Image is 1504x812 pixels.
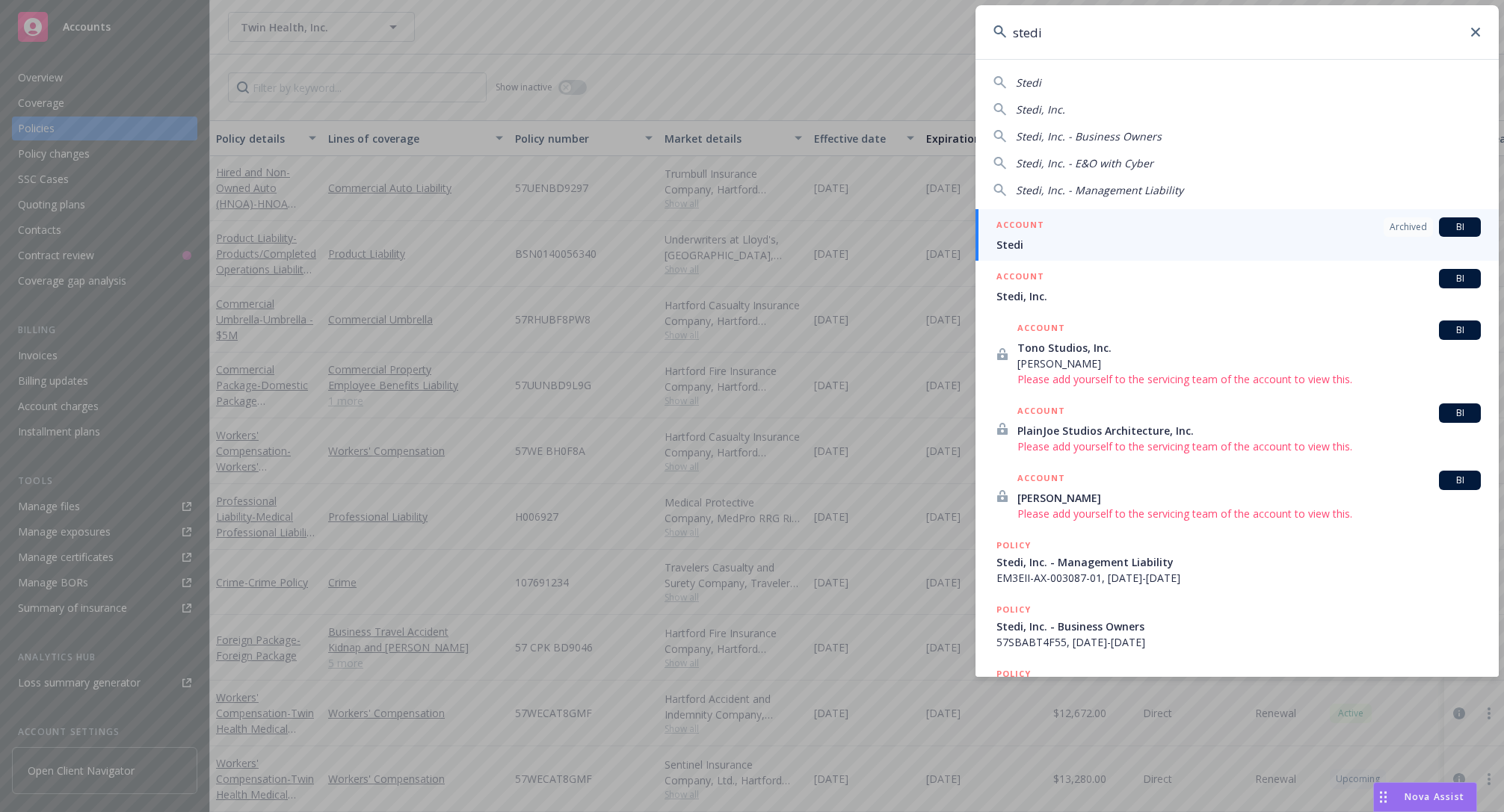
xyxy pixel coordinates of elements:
span: BI [1445,406,1475,420]
span: 57SBABT4F55, [DATE]-[DATE] [996,634,1481,650]
span: BI [1445,272,1475,285]
h5: POLICY [996,602,1031,617]
a: ACCOUNTBIStedi, Inc. [976,261,1499,312]
button: Nova Assist [1373,782,1477,812]
a: ACCOUNTArchivedBIStedi [976,209,1499,261]
span: Please add yourself to the servicing team of the account to view this. [1017,506,1481,521]
a: POLICY [976,658,1499,722]
span: Stedi, Inc. - Management Liability [1016,183,1183,197]
a: ACCOUNTBI[PERSON_NAME]Please add yourself to the servicing team of the account to view this. [976,462,1499,530]
div: Drag to move [1374,783,1393,811]
span: [PERSON_NAME] [1017,356,1481,371]
span: Stedi, Inc. - Management Liability [996,554,1481,570]
span: EM3EII-AX-003087-01, [DATE]-[DATE] [996,570,1481,586]
span: BI [1445,323,1475,337]
h5: ACCOUNT [1017,403,1065,421]
span: Stedi, Inc. [1016,102,1065,117]
span: Nova Assist [1405,790,1464,803]
h5: POLICY [996,666,1031,681]
span: PlainJoe Studios Architecture, Inc. [1017,423,1481,438]
span: BI [1445,474,1475,487]
span: Stedi, Inc. [996,288,1481,304]
h5: POLICY [996,538,1031,553]
span: Please add yourself to the servicing team of the account to view this. [1017,371,1481,387]
span: Stedi [1016,75,1041,90]
span: Tono Studios, Inc. [1017,340,1481,356]
span: BI [1445,220,1475,234]
span: Stedi, Inc. - E&O with Cyber [1016,156,1153,170]
span: Stedi, Inc. - Business Owners [1016,129,1162,143]
span: [PERSON_NAME] [1017,490,1481,506]
h5: ACCOUNT [996,269,1044,287]
a: ACCOUNTBITono Studios, Inc.[PERSON_NAME]Please add yourself to the servicing team of the account ... [976,312,1499,395]
span: Stedi [996,237,1481,252]
a: POLICYStedi, Inc. - Business Owners57SBABT4F55, [DATE]-[DATE] [976,594,1499,658]
h5: ACCOUNT [996,217,1044,235]
a: ACCOUNTBIPlainJoe Studios Architecture, Inc.Please add yourself to the servicing team of the acco... [976,395,1499,462]
span: Archived [1390,220,1427,234]
span: Stedi, Inc. - Business Owners [996,619,1481,634]
h5: ACCOUNT [1017,320,1065,338]
input: Search... [976,5,1499,59]
a: POLICYStedi, Inc. - Management LiabilityEM3EII-AX-003087-01, [DATE]-[DATE] [976,530,1499,594]
span: Please add yourself to the servicing team of the account to view this. [1017,438,1481,454]
h5: ACCOUNT [1017,471,1065,489]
